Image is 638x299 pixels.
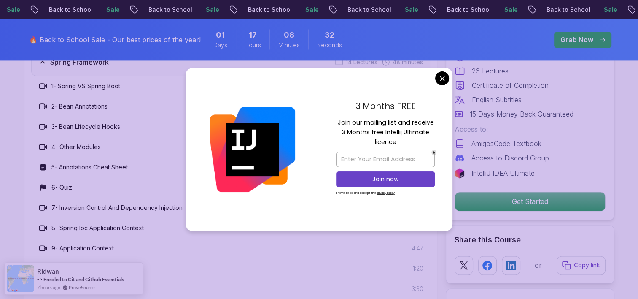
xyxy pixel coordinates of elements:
span: Days [213,41,227,49]
span: 14 Lectures [346,58,377,66]
span: 4:47 [412,244,423,253]
p: Back to School [141,5,199,14]
p: Sale [398,5,425,14]
span: -> [37,276,43,283]
button: Copy link [557,256,606,275]
p: Sale [199,5,226,14]
p: 🔥 Back to School Sale - Our best prices of the year! [29,35,201,45]
p: Copy link [574,261,600,269]
p: Grab Now [560,35,593,45]
p: Back to School [340,5,398,14]
p: English Subtitles [472,95,522,105]
p: Access to: [455,124,606,134]
p: Access to Discord Group [471,153,549,163]
h3: Spring Framework [50,57,109,67]
h3: 4 - Other Modules [51,143,101,151]
h3: 5 - Annotations Cheat Sheet [51,163,128,171]
img: jetbrains logo [455,168,465,178]
p: Back to School [539,5,597,14]
h3: 9 - Application Context [51,244,114,253]
p: or [535,260,542,270]
h3: 6 - Quiz [51,183,72,192]
p: Sale [298,5,325,14]
span: 32 Seconds [325,29,334,41]
span: 7 hours ago [37,284,60,291]
span: Minutes [278,41,300,49]
p: Certificate of Completion [472,80,549,90]
span: 1 Days [216,29,225,41]
p: Sale [497,5,524,14]
p: 26 Lectures [472,66,509,76]
h3: 7 - Inversion Control And Dependency Injection [51,204,183,212]
span: Hours [245,41,261,49]
p: Sale [99,5,126,14]
img: provesource social proof notification image [7,265,34,292]
h3: 8 - Spring Ioc Application Context [51,224,144,232]
p: Sale [597,5,624,14]
p: Back to School [42,5,99,14]
span: 48 minutes [393,58,423,66]
span: 3:30 [412,285,423,293]
span: Seconds [317,41,342,49]
span: ridwan [37,268,59,275]
p: Back to School [440,5,497,14]
h3: 1 - Spring VS Spring Boot [51,82,120,90]
button: Spring Framework14 Lectures 48 minutes [31,48,430,76]
h3: 3 - Bean Lifecycle Hooks [51,122,120,131]
p: 15 Days Money Back Guaranteed [470,109,573,119]
button: Get Started [455,192,606,211]
a: ProveSource [69,284,95,291]
p: IntelliJ IDEA Ultimate [471,168,535,178]
a: Enroled to Git and Github Essentials [43,276,124,283]
p: Back to School [241,5,298,14]
p: AmigosCode Textbook [471,139,541,149]
h3: 2 - Bean Annotations [51,102,108,111]
span: 1:20 [413,264,423,273]
span: 8 Minutes [284,29,294,41]
p: Get Started [455,192,605,211]
span: 17 Hours [249,29,257,41]
h2: Share this Course [455,234,606,246]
